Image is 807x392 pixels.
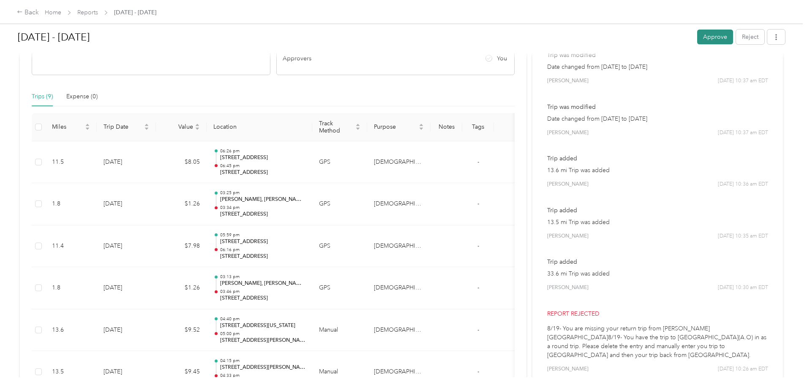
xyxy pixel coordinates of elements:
p: Date changed from [DATE] to [DATE] [547,114,768,123]
td: [DATE] [97,267,156,309]
p: 13.5 mi Trip was added [547,218,768,227]
p: 33.6 mi Trip was added [547,269,768,278]
p: [STREET_ADDRESS][US_STATE] [220,322,305,330]
td: $8.05 [156,141,207,184]
p: 8/19- You are missing your return trip from [PERSON_NAME][GEOGRAPHIC_DATA]8/19- You have the trip... [547,324,768,360]
td: 13.6 [45,309,97,351]
th: Value [156,113,207,141]
td: Catholic Charities of Oswego County [367,225,431,268]
p: [PERSON_NAME], [PERSON_NAME], NY 13069, [GEOGRAPHIC_DATA] [220,280,305,287]
p: Report rejected [547,309,768,318]
p: Date changed from [DATE] to [DATE] [547,62,768,71]
span: [PERSON_NAME] [547,365,589,373]
button: Approve [697,30,733,44]
p: [STREET_ADDRESS] [220,253,305,260]
td: Manual [312,309,367,351]
span: caret-up [355,122,360,127]
th: Trip Date [97,113,156,141]
span: [DATE] 10:35 am EDT [718,232,768,240]
th: Miles [45,113,97,141]
a: Home [45,9,61,16]
h1: Aug 18 - 31, 2025 [18,27,691,47]
td: [DATE] [97,225,156,268]
td: Catholic Charities of Oswego County [367,309,431,351]
span: [PERSON_NAME] [547,232,589,240]
p: [STREET_ADDRESS] [220,169,305,176]
p: [STREET_ADDRESS] [220,238,305,246]
span: [DATE] 10:30 am EDT [718,284,768,292]
td: Catholic Charities of Oswego County [367,267,431,309]
td: Catholic Charities of Oswego County [367,141,431,184]
span: [DATE] - [DATE] [114,8,156,17]
p: 06:26 pm [220,148,305,154]
p: Trip was modified [547,103,768,111]
th: Purpose [367,113,431,141]
span: Track Method [319,120,354,134]
p: 04:40 pm [220,316,305,322]
p: 06:16 pm [220,247,305,253]
p: [STREET_ADDRESS][PERSON_NAME] [220,337,305,344]
span: caret-down [419,126,424,131]
span: - [477,284,479,291]
p: 05:59 pm [220,232,305,238]
p: [STREET_ADDRESS][PERSON_NAME] [220,364,305,371]
p: Trip added [547,257,768,266]
p: 04:33 pm [220,373,305,378]
span: caret-up [85,122,90,127]
td: Catholic Charities of Oswego County [367,183,431,225]
p: [STREET_ADDRESS] [220,154,305,162]
td: 11.4 [45,225,97,268]
td: [DATE] [97,183,156,225]
th: Tags [462,113,494,141]
span: [PERSON_NAME] [547,181,589,188]
p: 13.6 mi Trip was added [547,166,768,175]
span: [PERSON_NAME] [547,284,589,292]
span: caret-up [419,122,424,127]
p: Trip added [547,154,768,163]
p: Trip added [547,206,768,215]
span: Value [163,123,193,130]
a: Reports [77,9,98,16]
p: 03:46 pm [220,289,305,295]
span: [DATE] 10:36 am EDT [718,181,768,188]
span: [PERSON_NAME] [547,77,589,85]
td: $1.26 [156,267,207,309]
span: caret-down [144,126,149,131]
div: Trips (9) [32,92,53,101]
span: caret-up [195,122,200,127]
p: 05:00 pm [220,331,305,337]
td: 1.8 [45,183,97,225]
span: - [477,158,479,165]
td: 1.8 [45,267,97,309]
button: Reject [736,30,764,44]
span: Purpose [374,123,417,130]
p: 03:34 pm [220,205,305,211]
td: GPS [312,225,367,268]
p: [STREET_ADDRESS] [220,211,305,218]
span: - [477,200,479,207]
p: 03:13 pm [220,274,305,280]
div: Back [17,8,39,18]
p: 03:25 pm [220,190,305,196]
th: Track Method [312,113,367,141]
span: [DATE] 10:37 am EDT [718,77,768,85]
p: [PERSON_NAME], [PERSON_NAME], NY 13069, [GEOGRAPHIC_DATA] [220,196,305,203]
span: - [477,326,479,333]
td: 11.5 [45,141,97,184]
td: GPS [312,267,367,309]
td: $1.26 [156,183,207,225]
td: [DATE] [97,141,156,184]
p: 06:45 pm [220,163,305,169]
span: caret-up [144,122,149,127]
td: $7.98 [156,225,207,268]
td: [DATE] [97,309,156,351]
span: caret-down [355,126,360,131]
div: Expense (0) [66,92,98,101]
span: caret-down [195,126,200,131]
span: [PERSON_NAME] [547,129,589,137]
td: GPS [312,183,367,225]
span: - [477,368,479,375]
span: [DATE] 10:26 am EDT [718,365,768,373]
th: Notes [431,113,462,141]
span: [DATE] 10:37 am EDT [718,129,768,137]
